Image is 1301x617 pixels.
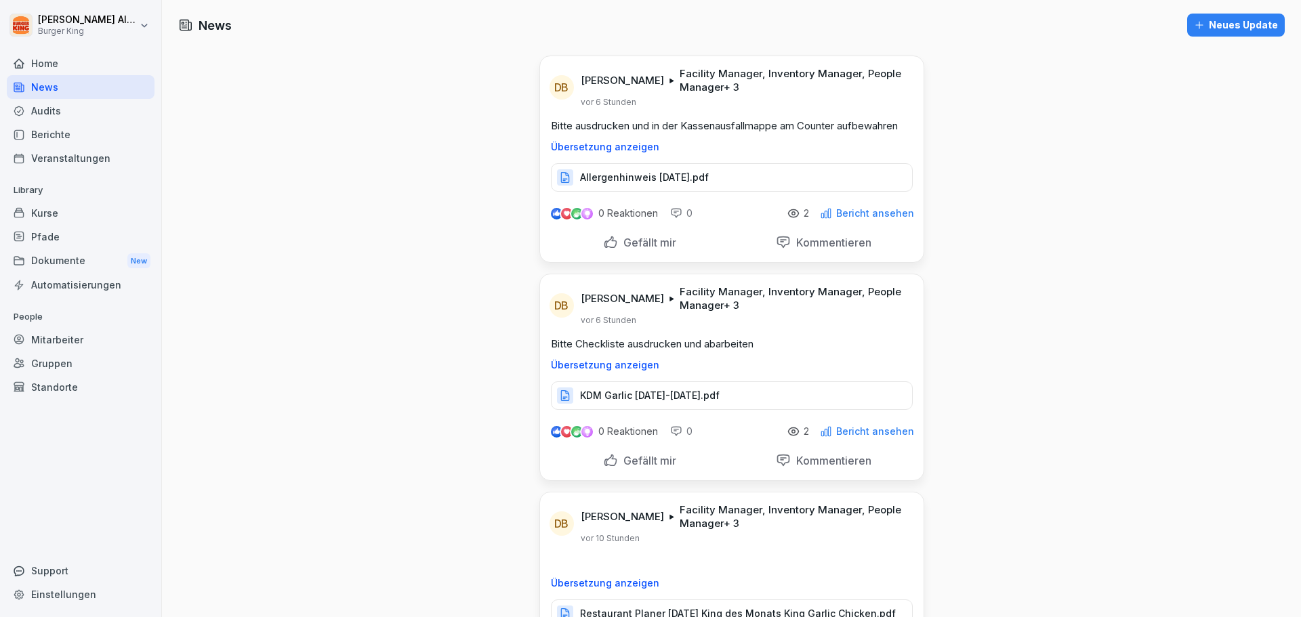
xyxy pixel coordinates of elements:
[670,425,693,438] div: 0
[551,337,913,352] p: Bitte Checkliste ausdrucken und abarbeiten
[7,352,154,375] a: Gruppen
[127,253,150,269] div: New
[199,16,232,35] h1: News
[791,454,871,467] p: Kommentieren
[804,208,809,219] p: 2
[7,51,154,75] a: Home
[551,175,913,188] a: Allergenhinweis [DATE].pdf
[38,26,137,36] p: Burger King
[571,426,583,438] img: celebrate
[581,425,593,438] img: inspiring
[580,389,720,402] p: KDM Garlic [DATE]-[DATE].pdf
[680,503,907,530] p: Facility Manager, Inventory Manager, People Manager + 3
[7,75,154,99] a: News
[7,225,154,249] a: Pfade
[550,75,574,100] div: DB
[7,123,154,146] a: Berichte
[836,208,914,219] p: Bericht ansehen
[7,249,154,274] a: DokumenteNew
[551,426,562,437] img: like
[581,97,636,108] p: vor 6 Stunden
[618,236,676,249] p: Gefällt mir
[580,171,709,184] p: Allergenhinweis [DATE].pdf
[562,209,572,219] img: love
[7,559,154,582] div: Support
[7,273,154,297] a: Automatisierungen
[7,201,154,225] a: Kurse
[581,510,664,524] p: [PERSON_NAME]
[598,426,658,437] p: 0 Reaktionen
[551,578,913,589] p: Übersetzung anzeigen
[598,208,658,219] p: 0 Reaktionen
[551,142,913,152] p: Übersetzung anzeigen
[836,426,914,437] p: Bericht ansehen
[1187,14,1285,37] button: Neues Update
[550,511,574,536] div: DB
[7,328,154,352] a: Mitarbeiter
[551,393,913,406] a: KDM Garlic [DATE]-[DATE].pdf
[7,582,154,606] a: Einstellungen
[551,360,913,370] p: Übersetzung anzeigen
[670,207,693,220] div: 0
[562,427,572,437] img: love
[7,249,154,274] div: Dokumente
[7,375,154,399] a: Standorte
[7,146,154,170] a: Veranstaltungen
[551,208,562,219] img: like
[7,179,154,201] p: Library
[680,67,907,94] p: Facility Manager, Inventory Manager, People Manager + 3
[571,208,583,219] img: celebrate
[550,293,574,318] div: DB
[581,74,664,87] p: [PERSON_NAME]
[7,99,154,123] a: Audits
[804,426,809,437] p: 2
[618,454,676,467] p: Gefällt mir
[581,533,640,544] p: vor 10 Stunden
[581,315,636,326] p: vor 6 Stunden
[581,207,593,219] img: inspiring
[680,285,907,312] p: Facility Manager, Inventory Manager, People Manager + 3
[551,119,913,133] p: Bitte ausdrucken und in der Kassenausfallmappe am Counter aufbewahren
[581,292,664,305] p: [PERSON_NAME]
[7,306,154,328] p: People
[791,236,871,249] p: Kommentieren
[38,14,137,26] p: [PERSON_NAME] Albakkour
[1194,18,1278,33] div: Neues Update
